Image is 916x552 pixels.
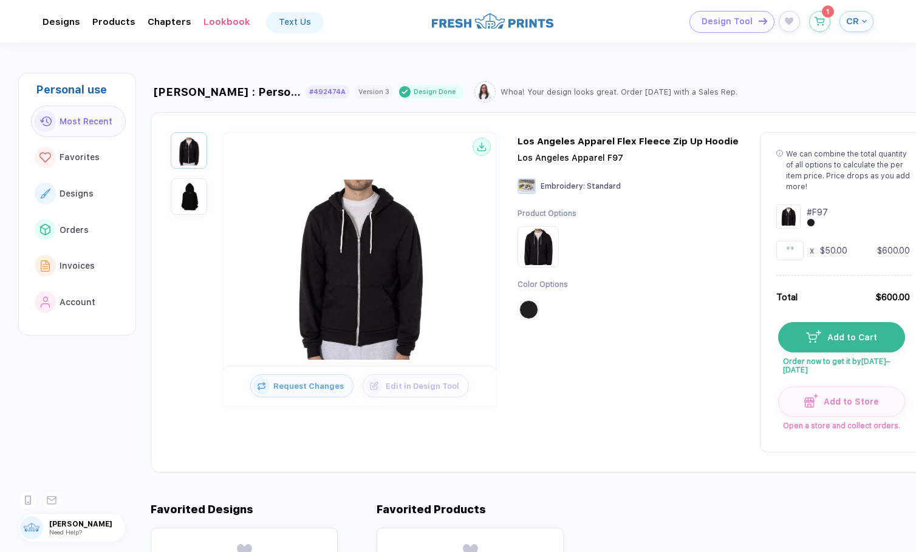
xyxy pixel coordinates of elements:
img: Design Group Summary Cell [776,204,801,229]
a: Text Us [267,12,323,32]
div: $50.00 [820,244,847,257]
div: ChaptersToggle dropdown menu chapters [148,16,191,27]
div: $600.00 [875,291,910,304]
span: Design Tool [702,16,753,27]
span: Order now to get it by [DATE]–[DATE] [778,352,904,374]
span: Account [60,297,95,307]
div: LookbookToggle dropdown menu chapters [203,16,250,27]
div: Color Options [518,280,576,290]
button: link to iconMost Recent [31,106,126,137]
img: link to icon [40,224,50,235]
span: Orders [60,225,89,235]
button: CR [839,11,873,32]
div: Lookbook [203,16,250,27]
span: [PERSON_NAME] [49,520,125,528]
img: link to icon [40,189,50,198]
img: link to icon [39,116,52,127]
div: Favorited Designs [151,503,253,516]
img: 1757426853204hlxeo_nt_front.png [174,135,204,166]
button: link to iconOrders [31,214,126,246]
div: Whoa! Your design looks great. Order [DATE] with a Sales Rep. [501,87,737,96]
div: Personal use [36,83,126,96]
img: Embroidery [518,178,536,194]
img: icon [806,330,821,342]
span: CR [846,16,859,27]
img: link to icon [41,260,50,272]
div: Favorited Products [377,503,486,516]
span: Open a store and collect orders. [778,417,904,430]
div: Product Options [518,209,576,219]
div: Design Done [414,87,456,96]
img: icon [253,378,270,394]
div: ProductsToggle dropdown menu [92,16,135,27]
button: iconAdd to Cart [778,322,905,352]
span: Los Angeles Apparel F97 [518,153,623,163]
button: link to iconInvoices [31,250,126,281]
span: Invoices [60,261,95,271]
div: Total [776,291,798,304]
span: Need Help? [49,528,82,536]
div: Text Us [279,17,311,27]
span: Embroidery : [541,182,585,190]
div: Version 3 [358,88,389,96]
img: 1757426853204hlxeo_nt_front.png [262,166,457,360]
img: link to icon [39,152,51,163]
button: iconRequest Changes [250,374,354,397]
div: We can combine the total quantity of all options to calculate the per item price. Price drops as ... [786,149,910,192]
button: link to iconAccount [31,286,126,318]
span: Standard [587,182,621,190]
img: user profile [20,516,43,539]
img: icon [804,394,818,408]
span: Most Recent [60,116,112,126]
img: link to icon [41,297,50,308]
img: logo [432,12,553,30]
img: icon [759,18,767,24]
div: Los Angeles Apparel Flex Fleece Zip Up Hoodie [518,136,739,147]
button: Design Toolicon [689,11,774,33]
div: $600.00 [877,244,910,257]
span: Request Changes [270,382,353,391]
button: iconAdd to Store [778,386,905,417]
div: DesignsToggle dropdown menu [43,16,80,27]
div: # F97 [807,206,828,218]
sup: 1 [822,5,834,18]
img: Sophie.png [476,83,494,101]
button: link to iconFavorites [31,142,126,173]
span: Add to Cart [821,332,877,342]
img: Product Option [520,229,556,265]
span: Designs [60,189,94,198]
img: 1757426853204cugil_nt_back.png [174,181,204,212]
button: link to iconDesigns [31,178,126,209]
span: Add to Store [818,397,880,406]
div: #492474A [309,88,346,96]
span: 1 [826,8,829,15]
div: [PERSON_NAME] : Personal use [154,86,301,98]
span: Favorites [60,152,100,162]
div: x [810,244,814,257]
